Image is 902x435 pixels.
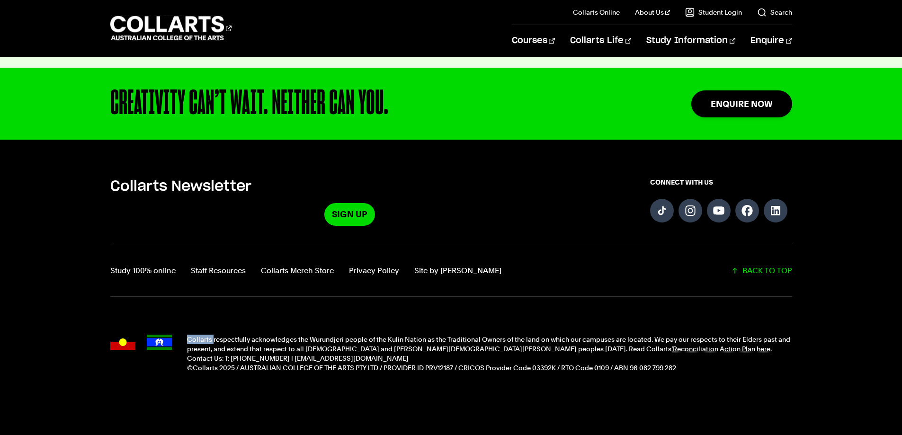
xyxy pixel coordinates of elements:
[750,25,792,56] a: Enquire
[685,8,742,17] a: Student Login
[679,199,702,222] a: Follow us on Instagram
[187,363,792,373] p: ©Collarts 2025 / AUSTRALIAN COLLEGE OF THE ARTS PTY LTD / PROVIDER ID PRV12187 / CRICOS Provider ...
[731,264,792,277] a: Scroll back to top of the page
[650,199,674,222] a: Follow us on TikTok
[735,199,759,222] a: Follow us on Facebook
[110,335,135,350] img: Australian Aboriginal flag
[646,25,735,56] a: Study Information
[707,199,731,222] a: Follow us on YouTube
[261,264,334,277] a: Collarts Merch Store
[349,264,399,277] a: Privacy Policy
[191,264,246,277] a: Staff Resources
[110,178,589,195] h5: Collarts Newsletter
[650,178,792,225] div: Connect with us on social media
[147,335,172,350] img: Torres Strait Islander flag
[650,178,792,187] span: CONNECT WITH US
[110,264,501,277] nav: Footer navigation
[573,8,620,17] a: Collarts Online
[110,15,232,42] div: Go to homepage
[691,90,792,117] a: Enquire Now
[110,245,792,297] div: Additional links and back-to-top button
[570,25,631,56] a: Collarts Life
[414,264,501,277] a: Site by Calico
[110,87,631,121] div: CREATIVITY CAN’T WAIT. NEITHER CAN YOU.
[110,335,172,373] div: Acknowledgment flags
[187,354,792,363] p: Contact Us: T: [PHONE_NUMBER] | [EMAIL_ADDRESS][DOMAIN_NAME]
[673,345,772,353] a: Reconciliation Action Plan here.
[757,8,792,17] a: Search
[764,199,787,222] a: Follow us on LinkedIn
[110,264,176,277] a: Study 100% online
[187,335,792,354] p: Collarts respectfully acknowledges the Wurundjeri people of the Kulin Nation as the Traditional O...
[324,203,375,225] a: Sign Up
[512,25,555,56] a: Courses
[635,8,670,17] a: About Us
